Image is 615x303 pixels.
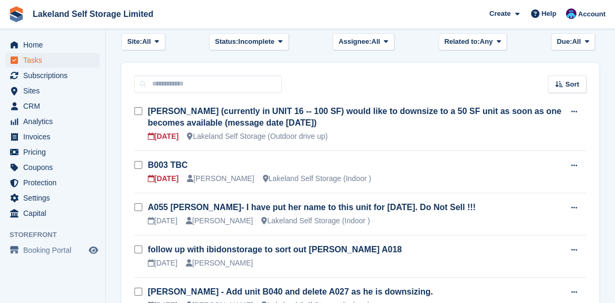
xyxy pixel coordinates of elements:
[142,36,151,47] span: All
[148,258,177,269] div: [DATE]
[148,245,402,254] a: follow up with ibidonstorage to sort out [PERSON_NAME] A018
[148,160,188,169] a: B003 TBC
[480,36,493,47] span: Any
[23,206,87,221] span: Capital
[186,258,253,269] div: [PERSON_NAME]
[23,83,87,98] span: Sites
[542,8,556,19] span: Help
[187,173,254,184] div: [PERSON_NAME]
[23,129,87,144] span: Invoices
[5,243,100,258] a: menu
[215,36,238,47] span: Status:
[23,37,87,52] span: Home
[127,36,142,47] span: Site:
[338,36,371,47] span: Assignee:
[557,36,572,47] span: Due:
[23,114,87,129] span: Analytics
[5,206,100,221] a: menu
[572,36,581,47] span: All
[5,191,100,205] a: menu
[148,203,476,212] a: A055 [PERSON_NAME]- I have put her name to this unit for [DATE]. Do Not Sell !!!
[261,215,370,226] div: Lakeland Self Storage (Indoor )
[23,160,87,175] span: Coupons
[148,287,433,296] a: [PERSON_NAME] - Add unit B040 and delete A027 as he is downsizing.
[121,33,165,51] button: Site: All
[148,131,178,142] div: [DATE]
[148,173,178,184] div: [DATE]
[187,131,327,142] div: Lakeland Self Storage (Outdoor drive up)
[23,243,87,258] span: Booking Portal
[566,8,576,19] img: David Dickson
[238,36,275,47] span: Incomplete
[23,53,87,68] span: Tasks
[209,33,288,51] button: Status: Incomplete
[87,244,100,257] a: Preview store
[10,230,105,240] span: Storefront
[5,83,100,98] a: menu
[23,175,87,190] span: Protection
[5,175,100,190] a: menu
[5,99,100,113] a: menu
[444,36,480,47] span: Related to:
[8,6,24,22] img: stora-icon-8386f47178a22dfd0bd8f6a31ec36ba5ce8667c1dd55bd0f319d3a0aa187defe.svg
[551,33,595,51] button: Due: All
[578,9,605,20] span: Account
[5,129,100,144] a: menu
[439,33,507,51] button: Related to: Any
[5,160,100,175] a: menu
[372,36,381,47] span: All
[565,79,579,90] span: Sort
[148,215,177,226] div: [DATE]
[333,33,394,51] button: Assignee: All
[5,145,100,159] a: menu
[23,191,87,205] span: Settings
[23,145,87,159] span: Pricing
[23,99,87,113] span: CRM
[29,5,158,23] a: Lakeland Self Storage Limited
[5,37,100,52] a: menu
[5,114,100,129] a: menu
[5,53,100,68] a: menu
[489,8,510,19] span: Create
[263,173,372,184] div: Lakeland Self Storage (Indoor )
[186,215,253,226] div: [PERSON_NAME]
[148,107,561,127] a: [PERSON_NAME] (currently in UNIT 16 -- 100 SF) would like to downsize to a 50 SF unit as soon as ...
[5,68,100,83] a: menu
[23,68,87,83] span: Subscriptions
